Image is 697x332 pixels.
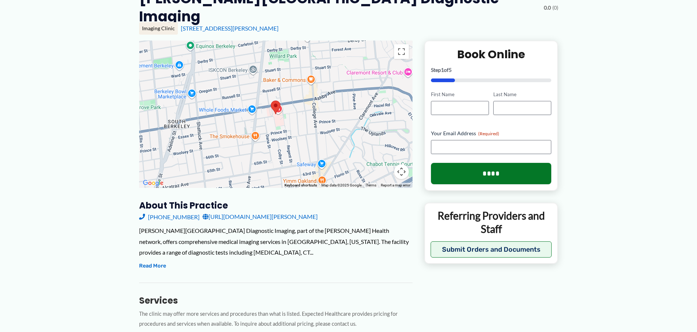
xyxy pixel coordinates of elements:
[139,22,178,35] div: Imaging Clinic
[139,309,413,329] p: The clinic may offer more services and procedures than what is listed. Expected Healthcare provid...
[544,3,551,13] span: 0.0
[139,225,413,258] div: [PERSON_NAME][GEOGRAPHIC_DATA] Diagnostic Imaging, part of the [PERSON_NAME] Health network, offe...
[431,241,552,258] button: Submit Orders and Documents
[203,211,318,222] a: [URL][DOMAIN_NAME][PERSON_NAME]
[478,131,499,136] span: (Required)
[431,47,552,62] h2: Book Online
[366,183,376,187] a: Terms (opens in new tab)
[394,44,409,59] button: Toggle fullscreen view
[449,67,452,73] span: 5
[139,200,413,211] h3: About this practice
[431,130,552,137] label: Your Email Address
[431,91,489,98] label: First Name
[493,91,551,98] label: Last Name
[284,183,317,188] button: Keyboard shortcuts
[139,262,166,270] button: Read More
[441,67,444,73] span: 1
[139,295,413,306] h3: Services
[381,183,410,187] a: Report a map error
[394,164,409,179] button: Map camera controls
[431,209,552,236] p: Referring Providers and Staff
[321,183,362,187] span: Map data ©2025 Google
[431,67,552,73] p: Step of
[552,3,558,13] span: (0)
[139,211,200,222] a: [PHONE_NUMBER]
[141,178,165,188] img: Google
[141,178,165,188] a: Open this area in Google Maps (opens a new window)
[181,25,279,32] a: [STREET_ADDRESS][PERSON_NAME]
